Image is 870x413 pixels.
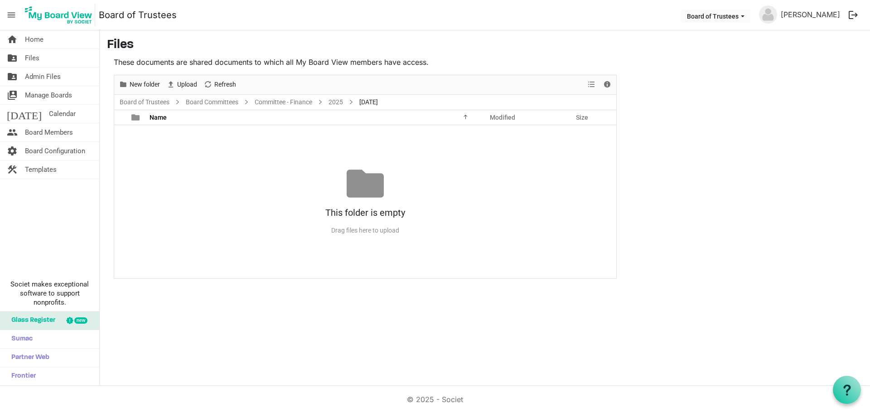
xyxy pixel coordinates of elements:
div: Drag files here to upload [114,223,616,238]
span: New folder [129,79,161,90]
span: Board Members [25,123,73,141]
span: [DATE] [358,97,380,108]
button: Refresh [202,79,238,90]
button: View dropdownbutton [586,79,597,90]
p: These documents are shared documents to which all My Board View members have access. [114,57,617,68]
span: settings [7,142,18,160]
span: construction [7,160,18,179]
img: no-profile-picture.svg [759,5,777,24]
span: Files [25,49,39,67]
span: Board Configuration [25,142,85,160]
div: Refresh [200,75,239,94]
a: Board of Trustees [118,97,171,108]
span: Partner Web [7,349,49,367]
span: Manage Boards [25,86,72,104]
span: Refresh [213,79,237,90]
span: Upload [176,79,198,90]
span: Name [150,114,167,121]
span: folder_shared [7,49,18,67]
span: [DATE] [7,105,42,123]
span: Admin Files [25,68,61,86]
a: Board of Trustees [99,6,177,24]
div: Details [599,75,615,94]
h3: Files [107,38,863,53]
button: Board of Trustees dropdownbutton [681,10,750,22]
a: © 2025 - Societ [407,395,463,404]
a: [PERSON_NAME] [777,5,844,24]
span: people [7,123,18,141]
button: New folder [117,79,162,90]
a: 2025 [327,97,345,108]
span: Societ makes exceptional software to support nonprofits. [4,280,95,307]
span: Calendar [49,105,76,123]
span: Home [25,30,43,49]
button: logout [844,5,863,24]
span: home [7,30,18,49]
a: Committee - Finance [253,97,314,108]
div: This folder is empty [114,202,616,223]
span: Templates [25,160,57,179]
a: Board Committees [184,97,240,108]
a: My Board View Logo [22,4,99,26]
span: switch_account [7,86,18,104]
span: menu [3,6,20,24]
div: New folder [116,75,163,94]
button: Upload [165,79,199,90]
div: new [74,317,87,324]
span: Sumac [7,330,33,348]
span: folder_shared [7,68,18,86]
img: My Board View Logo [22,4,95,26]
span: Size [576,114,588,121]
div: Upload [163,75,200,94]
button: Details [601,79,614,90]
span: Modified [490,114,515,121]
span: Glass Register [7,311,55,330]
div: View [584,75,599,94]
span: Frontier [7,367,36,385]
